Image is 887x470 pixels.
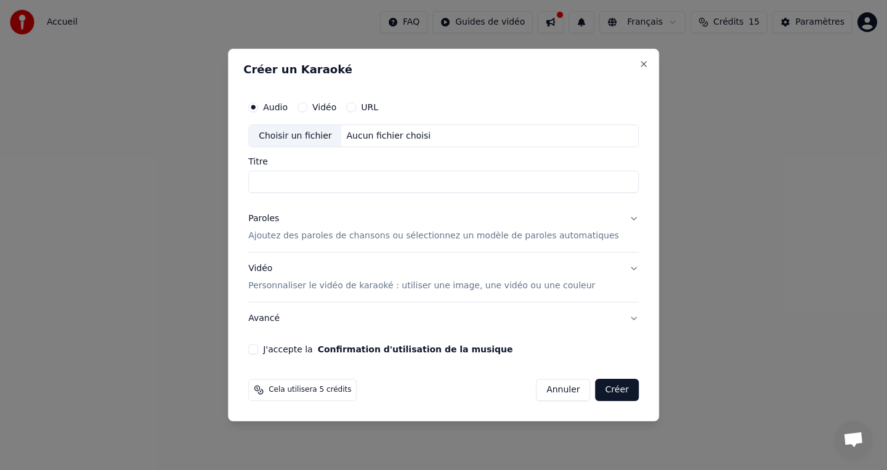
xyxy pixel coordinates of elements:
[318,345,513,354] button: J'accepte la
[248,213,279,225] div: Paroles
[248,230,619,243] p: Ajoutez des paroles de chansons ou sélectionnez un modèle de paroles automatiques
[263,103,288,111] label: Audio
[361,103,378,111] label: URL
[248,302,639,334] button: Avancé
[596,379,639,401] button: Créer
[248,263,595,293] div: Vidéo
[269,385,351,395] span: Cela utilisera 5 crédits
[248,203,639,253] button: ParolesAjoutez des paroles de chansons ou sélectionnez un modèle de paroles automatiques
[243,64,644,75] h2: Créer un Karaoké
[536,379,590,401] button: Annuler
[248,253,639,302] button: VidéoPersonnaliser le vidéo de karaoké : utiliser une image, une vidéo ou une couleur
[312,103,336,111] label: Vidéo
[249,125,341,147] div: Choisir un fichier
[248,280,595,292] p: Personnaliser le vidéo de karaoké : utiliser une image, une vidéo ou une couleur
[342,130,436,142] div: Aucun fichier choisi
[263,345,512,354] label: J'accepte la
[248,158,639,166] label: Titre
